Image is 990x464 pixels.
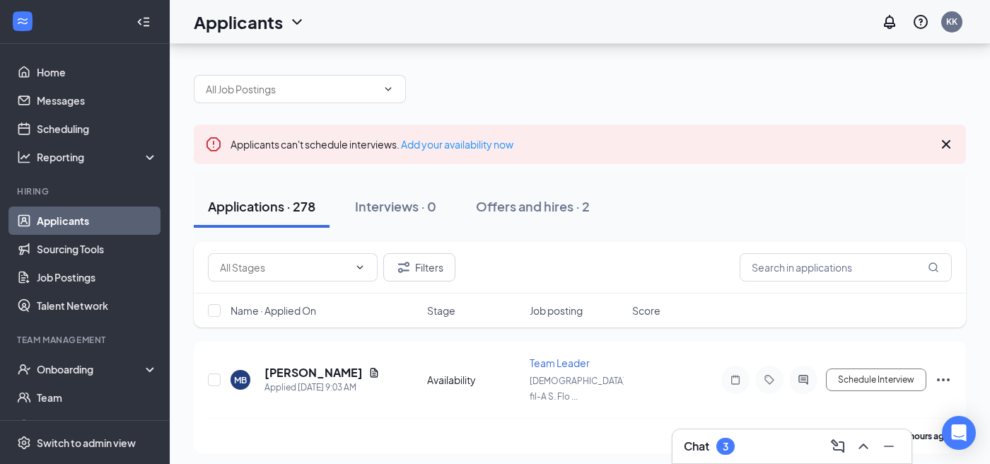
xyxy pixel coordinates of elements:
div: Switch to admin view [37,436,136,450]
button: Filter Filters [383,253,455,282]
svg: Minimize [880,438,897,455]
a: Add your availability now [401,138,513,151]
svg: ComposeMessage [829,438,846,455]
a: Applicants [37,207,158,235]
svg: Document [368,367,380,378]
a: Talent Network [37,291,158,320]
div: Applications · 278 [208,197,315,215]
svg: Note [727,374,744,385]
button: ComposeMessage [827,435,849,458]
div: Applied [DATE] 9:03 AM [264,381,380,395]
input: All Stages [220,260,349,275]
svg: Collapse [136,15,151,29]
input: Search in applications [740,253,952,282]
svg: Filter [395,259,412,276]
div: Reporting [37,150,158,164]
div: Interviews · 0 [355,197,436,215]
svg: Tag [761,374,778,385]
b: 3 hours ago [903,431,950,441]
svg: Settings [17,436,31,450]
span: Name · Applied On [231,303,316,318]
svg: UserCheck [17,362,31,376]
a: DocumentsCrown [37,412,158,440]
a: Team [37,383,158,412]
div: Onboarding [37,362,146,376]
a: Home [37,58,158,86]
div: Team Management [17,334,155,346]
div: KK [946,16,957,28]
svg: WorkstreamLogo [16,14,30,28]
input: All Job Postings [206,81,377,97]
div: Availability [427,373,521,387]
h5: [PERSON_NAME] [264,365,363,381]
a: Sourcing Tools [37,235,158,263]
span: Applicants can't schedule interviews. [231,138,513,151]
div: Hiring [17,185,155,197]
svg: Error [205,136,222,153]
button: ChevronUp [852,435,875,458]
svg: ChevronDown [289,13,305,30]
a: Scheduling [37,115,158,143]
span: [DEMOGRAPHIC_DATA]-fil-A S. Flo ... [530,376,630,402]
svg: ChevronDown [383,83,394,95]
a: Messages [37,86,158,115]
svg: Analysis [17,150,31,164]
svg: ChevronUp [855,438,872,455]
button: Schedule Interview [826,369,926,391]
h3: Chat [684,439,709,454]
span: Job posting [530,303,583,318]
div: MB [234,374,247,386]
div: Offers and hires · 2 [476,197,590,215]
svg: Ellipses [935,371,952,388]
svg: ActiveChat [795,374,812,385]
svg: Notifications [881,13,898,30]
span: Team Leader [530,356,590,369]
span: Stage [427,303,455,318]
h1: Applicants [194,10,283,34]
div: Open Intercom Messenger [942,416,976,450]
svg: ChevronDown [354,262,366,273]
span: Score [632,303,660,318]
div: 3 [723,441,728,453]
svg: Cross [938,136,955,153]
svg: MagnifyingGlass [928,262,939,273]
svg: QuestionInfo [912,13,929,30]
a: Job Postings [37,263,158,291]
button: Minimize [878,435,900,458]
